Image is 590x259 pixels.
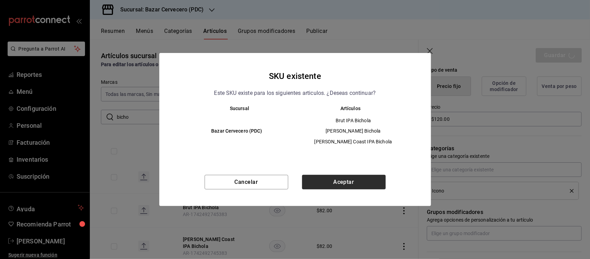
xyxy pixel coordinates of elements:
[173,106,295,111] th: Sucursal
[301,117,406,124] span: Brut IPA Bichola
[205,175,288,189] button: Cancelar
[302,175,386,189] button: Aceptar
[301,138,406,145] span: [PERSON_NAME] Coast IPA Bichola
[184,127,290,135] h6: Bazar Cervecero (PDC)
[301,127,406,134] span: [PERSON_NAME] Bichola
[214,89,376,98] p: Este SKU existe para los siguientes articulos. ¿Deseas continuar?
[269,70,321,83] h4: SKU existente
[295,106,417,111] th: Artículos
